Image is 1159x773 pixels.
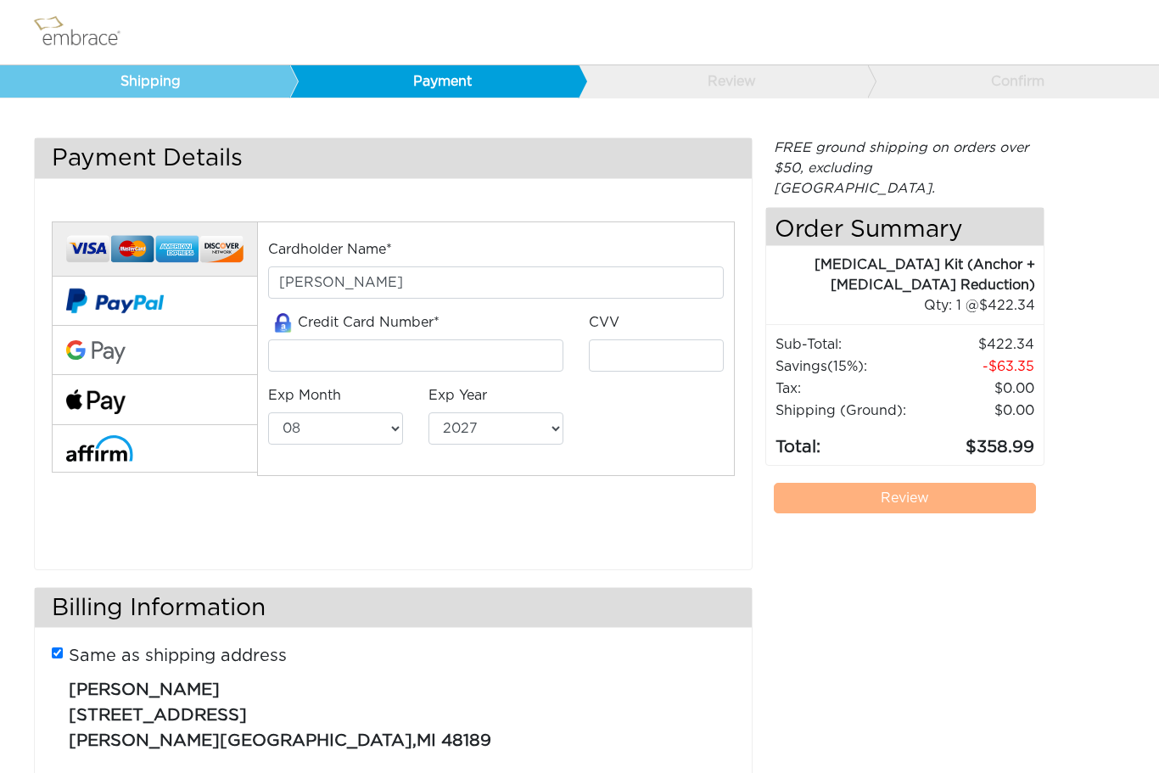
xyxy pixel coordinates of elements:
span: 422.34 [979,299,1035,312]
a: Confirm [867,65,1157,98]
img: credit-cards.png [66,231,244,267]
label: Credit Card Number* [268,312,440,333]
label: CVV [589,312,619,333]
span: 48189 [441,732,491,749]
td: Shipping (Ground): [775,400,918,422]
td: 358.99 [918,422,1035,461]
label: Cardholder Name* [268,239,392,260]
span: [STREET_ADDRESS] [69,707,247,724]
td: Tax: [775,378,918,400]
a: Review [578,65,868,98]
label: Exp Month [268,385,341,406]
td: Total: [775,422,918,461]
div: FREE ground shipping on orders over $50, excluding [GEOGRAPHIC_DATA]. [765,137,1044,199]
td: Savings : [775,356,918,378]
td: 63.35 [918,356,1035,378]
label: Same as shipping address [69,643,287,669]
img: amazon-lock.png [268,313,298,333]
h4: Order Summary [766,208,1044,246]
h3: Payment Details [35,138,752,178]
img: logo.png [30,11,140,53]
span: [PERSON_NAME][GEOGRAPHIC_DATA] [69,732,412,749]
td: Sub-Total: [775,333,918,356]
a: Review [774,483,1036,513]
td: 422.34 [918,333,1035,356]
a: Payment [289,65,579,98]
img: affirm-logo.svg [66,435,133,462]
td: 0.00 [918,378,1035,400]
h3: Billing Information [35,588,752,628]
span: [PERSON_NAME] [69,681,220,698]
p: , [69,669,721,753]
img: paypal-v2.png [66,277,164,326]
td: $0.00 [918,400,1035,422]
div: [MEDICAL_DATA] Kit (Anchor + [MEDICAL_DATA] Reduction) [766,255,1035,295]
label: Exp Year [428,385,487,406]
div: 1 @ [787,295,1035,316]
span: MI [417,732,436,749]
img: fullApplePay.png [66,389,126,414]
span: (15%) [827,360,864,373]
img: Google-Pay-Logo.svg [66,340,126,364]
